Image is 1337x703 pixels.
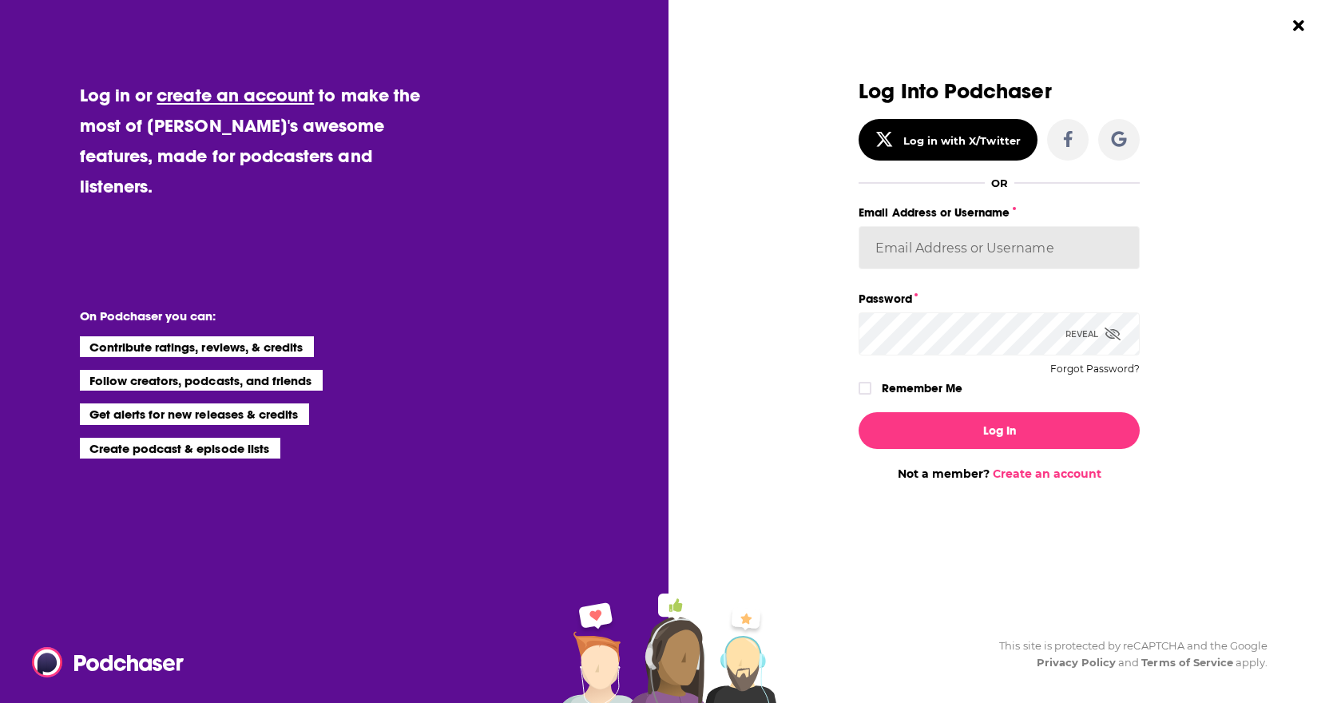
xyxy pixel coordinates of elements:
[1141,656,1233,669] a: Terms of Service
[859,412,1140,449] button: Log In
[80,370,323,391] li: Follow creators, podcasts, and friends
[80,438,280,459] li: Create podcast & episode lists
[859,202,1140,223] label: Email Address or Username
[991,177,1008,189] div: OR
[1065,312,1121,355] div: Reveal
[32,647,185,677] img: Podchaser - Follow, Share and Rate Podcasts
[1037,656,1117,669] a: Privacy Policy
[859,80,1140,103] h3: Log Into Podchaser
[80,308,399,324] li: On Podchaser you can:
[157,84,314,106] a: create an account
[80,403,309,424] li: Get alerts for new releases & credits
[859,467,1140,481] div: Not a member?
[903,134,1021,147] div: Log in with X/Twitter
[993,467,1101,481] a: Create an account
[1050,363,1140,375] button: Forgot Password?
[859,288,1140,309] label: Password
[859,226,1140,269] input: Email Address or Username
[859,119,1037,161] button: Log in with X/Twitter
[986,637,1268,671] div: This site is protected by reCAPTCHA and the Google and apply.
[80,336,315,357] li: Contribute ratings, reviews, & credits
[32,647,173,677] a: Podchaser - Follow, Share and Rate Podcasts
[1283,10,1314,41] button: Close Button
[882,378,962,399] label: Remember Me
